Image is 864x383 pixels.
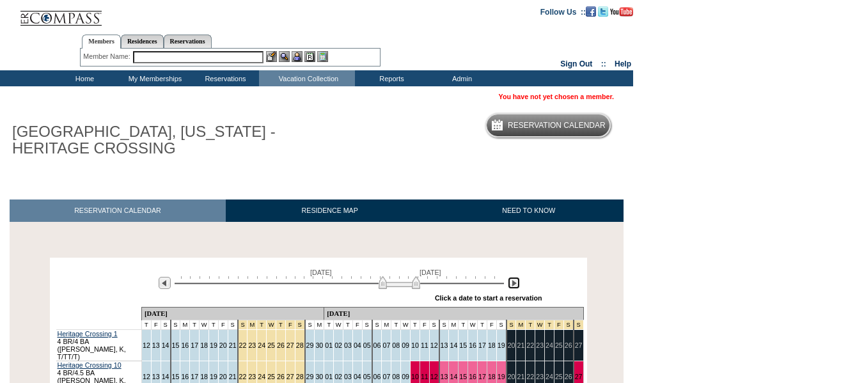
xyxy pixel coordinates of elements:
[488,373,496,380] a: 18
[469,341,476,349] a: 16
[247,320,257,330] td: Thanksgiving 2026
[478,341,486,349] a: 17
[575,373,583,380] a: 27
[545,330,554,361] td: 24
[118,70,189,86] td: My Memberships
[498,373,505,380] a: 19
[200,320,209,330] td: W
[586,6,596,17] img: Become our fan on Facebook
[267,341,275,349] a: 25
[172,373,180,380] a: 15
[315,373,323,380] a: 30
[459,341,467,349] a: 15
[382,373,390,380] a: 07
[152,373,160,380] a: 13
[535,320,545,330] td: Christmas 2026
[545,320,554,330] td: Christmas 2026
[610,7,633,15] a: Subscribe to our YouTube Channel
[191,373,198,380] a: 17
[200,373,208,380] a: 18
[420,269,441,276] span: [DATE]
[402,373,409,380] a: 09
[141,320,151,330] td: T
[279,51,290,62] img: View
[210,373,217,380] a: 19
[430,373,438,380] a: 12
[372,320,382,330] td: S
[441,373,448,380] a: 13
[305,320,315,330] td: S
[343,320,353,330] td: T
[292,51,302,62] img: Impersonate
[58,330,118,338] a: Heritage Crossing 1
[219,373,227,380] a: 20
[526,330,535,361] td: 22
[507,320,516,330] td: Christmas 2026
[429,320,439,330] td: S
[411,373,419,380] a: 10
[295,320,304,330] td: Thanksgiving 2026
[382,320,391,330] td: M
[239,373,247,380] a: 22
[421,373,428,380] a: 11
[487,320,496,330] td: F
[276,320,286,330] td: Thanksgiving 2026
[10,121,296,160] h1: [GEOGRAPHIC_DATA], [US_STATE] - HERITAGE CROSSING
[355,70,425,86] td: Reports
[354,373,361,380] a: 04
[554,320,563,330] td: Christmas 2026
[238,320,247,330] td: Thanksgiving 2026
[248,373,256,380] a: 23
[315,341,323,349] a: 30
[226,199,434,222] a: RESIDENCE MAP
[507,330,516,361] td: 20
[315,320,324,330] td: M
[459,373,467,380] a: 15
[259,70,355,86] td: Vacation Collection
[334,320,343,330] td: W
[306,341,314,349] a: 29
[180,320,190,330] td: M
[382,341,390,349] a: 07
[325,341,333,349] a: 01
[334,373,342,380] a: 02
[478,373,486,380] a: 17
[478,320,487,330] td: T
[218,320,228,330] td: F
[190,320,200,330] td: T
[285,320,295,330] td: Thanksgiving 2026
[48,70,118,86] td: Home
[277,341,285,349] a: 26
[450,373,457,380] a: 14
[324,320,334,330] td: T
[420,320,429,330] td: F
[287,341,294,349] a: 27
[121,35,164,48] a: Residences
[441,341,448,349] a: 13
[560,59,592,68] a: Sign Out
[363,373,371,380] a: 05
[277,373,285,380] a: 26
[258,341,265,349] a: 24
[306,373,314,380] a: 29
[362,320,372,330] td: S
[563,320,573,330] td: Christmas 2026
[324,308,583,320] td: [DATE]
[586,7,596,15] a: Become our fan on Facebook
[430,341,438,349] a: 12
[488,341,496,349] a: 18
[152,341,160,349] a: 13
[161,320,170,330] td: S
[162,373,169,380] a: 14
[526,320,535,330] td: Christmas 2026
[354,341,361,349] a: 04
[363,341,371,349] a: 05
[248,341,256,349] a: 23
[164,35,212,48] a: Reservations
[498,341,505,349] a: 19
[344,373,352,380] a: 03
[228,320,237,330] td: S
[516,320,526,330] td: Christmas 2026
[421,341,428,349] a: 11
[535,330,545,361] td: 23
